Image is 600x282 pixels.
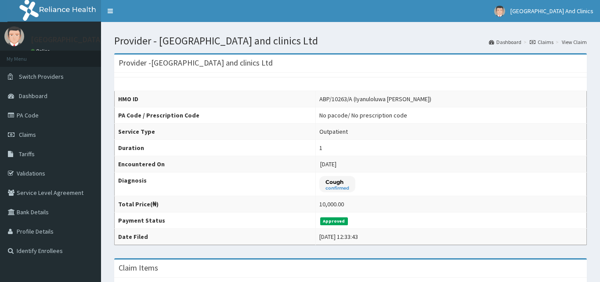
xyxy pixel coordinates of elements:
[114,35,587,47] h1: Provider - [GEOGRAPHIC_DATA] and clinics Ltd
[319,127,348,136] div: Outpatient
[31,36,142,44] p: [GEOGRAPHIC_DATA] And Clinics
[115,124,316,140] th: Service Type
[119,264,158,272] h3: Claim Items
[319,95,431,103] div: ABP/10263/A (Iyanuloluwa [PERSON_NAME])
[325,178,349,186] p: Cough
[4,26,24,46] img: User Image
[115,229,316,245] th: Date Filed
[319,232,358,241] div: [DATE] 12:33:43
[494,6,505,17] img: User Image
[319,111,407,120] div: No pacode / No prescription code
[19,92,47,100] span: Dashboard
[320,160,336,168] span: [DATE]
[530,38,553,46] a: Claims
[319,200,344,209] div: 10,000.00
[319,143,322,152] div: 1
[510,7,593,15] span: [GEOGRAPHIC_DATA] And Clinics
[115,91,316,107] th: HMO ID
[115,172,316,196] th: Diagnosis
[115,156,316,172] th: Encountered On
[115,212,316,229] th: Payment Status
[19,131,36,139] span: Claims
[119,59,273,67] h3: Provider - [GEOGRAPHIC_DATA] and clinics Ltd
[115,107,316,124] th: PA Code / Prescription Code
[19,150,35,158] span: Tariffs
[19,73,64,81] span: Switch Providers
[115,140,316,156] th: Duration
[562,38,587,46] a: View Claim
[325,186,349,190] small: confirmed
[31,48,52,54] a: Online
[489,38,521,46] a: Dashboard
[320,217,348,225] span: Approved
[115,196,316,212] th: Total Price(₦)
